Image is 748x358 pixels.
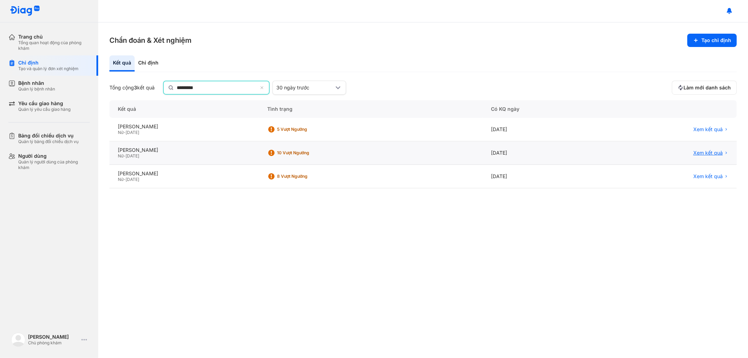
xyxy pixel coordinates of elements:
div: Chủ phòng khám [28,340,79,346]
div: Trang chủ [18,34,90,40]
div: Chỉ định [18,60,79,66]
div: Quản lý bảng đối chiếu dịch vụ [18,139,79,144]
div: [DATE] [483,141,601,165]
div: Người dùng [18,153,90,159]
div: Bảng đối chiếu dịch vụ [18,133,79,139]
div: Quản lý yêu cầu giao hàng [18,107,70,112]
span: 3 [134,85,137,90]
div: Tổng cộng kết quả [109,85,155,91]
span: [DATE] [126,130,139,135]
span: Xem kết quả [693,126,723,133]
span: [DATE] [126,177,139,182]
span: [DATE] [126,153,139,158]
span: Nữ [118,153,123,158]
div: Có KQ ngày [483,100,601,118]
span: Xem kết quả [693,173,723,180]
span: Nữ [118,177,123,182]
div: [PERSON_NAME] [118,123,250,130]
div: Tổng quan hoạt động của phòng khám [18,40,90,51]
button: Tạo chỉ định [687,34,737,47]
div: Bệnh nhân [18,80,55,86]
span: - [123,153,126,158]
div: [PERSON_NAME] [118,170,250,177]
div: Tạo và quản lý đơn xét nghiệm [18,66,79,72]
button: Làm mới danh sách [672,81,737,95]
div: Quản lý bệnh nhân [18,86,55,92]
span: Làm mới danh sách [683,85,731,91]
div: Kết quả [109,100,259,118]
span: - [123,177,126,182]
img: logo [11,333,25,347]
div: Kết quả [109,55,135,72]
div: Quản lý người dùng của phòng khám [18,159,90,170]
div: 30 ngày trước [276,85,334,91]
div: [DATE] [483,118,601,141]
div: Yêu cầu giao hàng [18,100,70,107]
span: Xem kết quả [693,150,723,156]
div: 10 Vượt ngưỡng [277,150,333,156]
div: Tình trạng [259,100,483,118]
div: [DATE] [483,165,601,188]
span: Nữ [118,130,123,135]
span: - [123,130,126,135]
div: 8 Vượt ngưỡng [277,174,333,179]
div: [PERSON_NAME] [118,147,250,153]
div: Chỉ định [135,55,162,72]
h3: Chẩn đoán & Xét nghiệm [109,35,191,45]
div: [PERSON_NAME] [28,334,79,340]
img: logo [10,6,40,16]
div: 5 Vượt ngưỡng [277,127,333,132]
